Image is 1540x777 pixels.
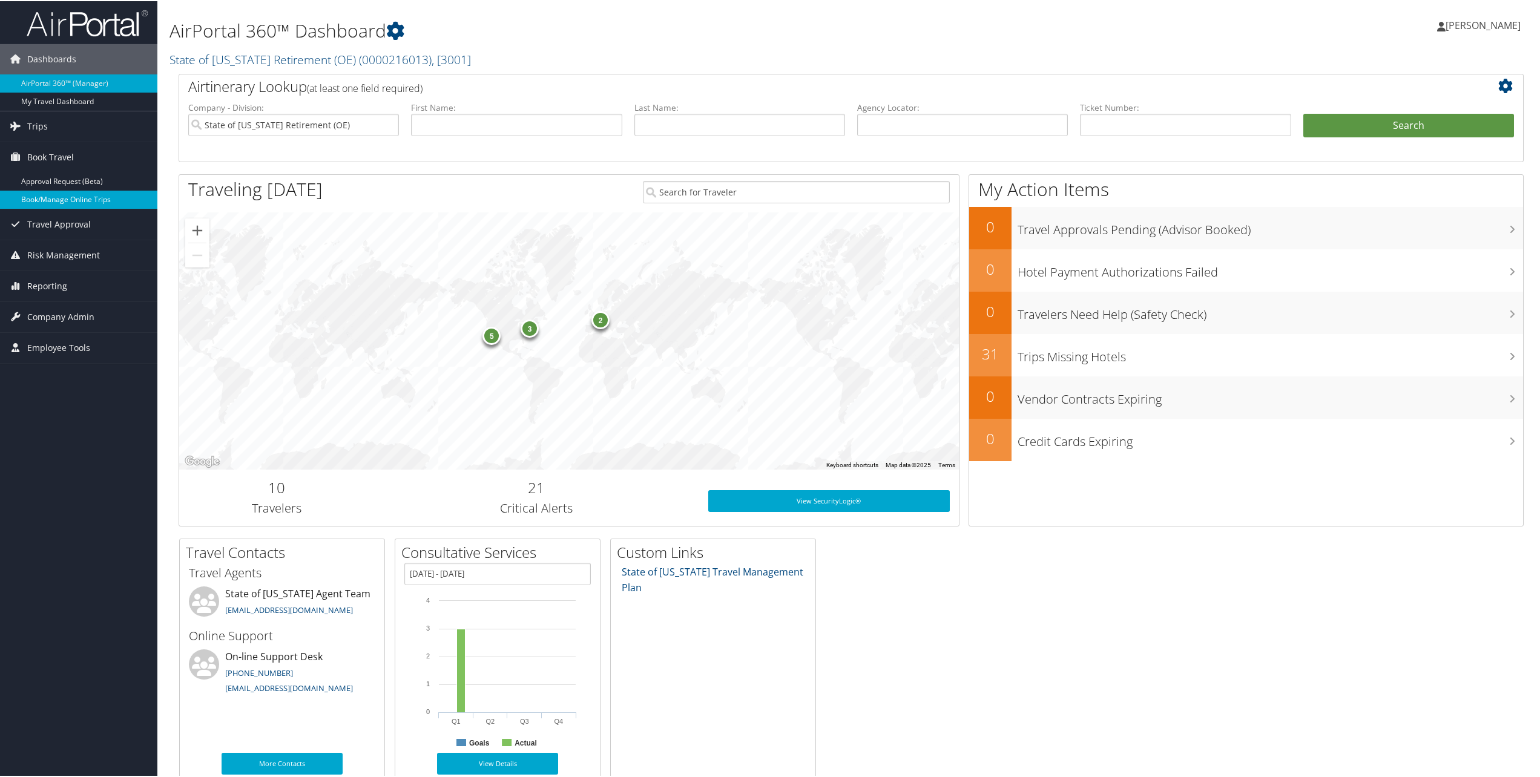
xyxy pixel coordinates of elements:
a: [EMAIL_ADDRESS][DOMAIN_NAME] [225,603,353,614]
span: Employee Tools [27,332,90,362]
text: Q3 [520,716,529,724]
li: State of [US_STATE] Agent Team [183,585,381,625]
a: 0Hotel Payment Authorizations Failed [969,248,1523,290]
h1: AirPortal 360™ Dashboard [169,17,1078,42]
span: Company Admin [27,301,94,331]
label: Last Name: [634,100,845,113]
tspan: 3 [426,623,430,631]
a: More Contacts [222,752,343,773]
h2: 0 [969,385,1012,405]
a: [EMAIL_ADDRESS][DOMAIN_NAME] [225,681,353,692]
label: First Name: [411,100,622,113]
span: Map data ©2025 [886,461,931,467]
button: Zoom out [185,242,209,266]
h1: My Action Items [969,175,1523,201]
a: View Details [437,752,558,773]
h2: Travel Contacts [186,541,384,562]
a: 0Credit Cards Expiring [969,418,1523,460]
h2: 0 [969,215,1012,236]
h3: Critical Alerts [383,499,690,516]
a: 0Travel Approvals Pending (Advisor Booked) [969,206,1523,248]
label: Company - Division: [188,100,399,113]
h2: 0 [969,300,1012,321]
h3: Trips Missing Hotels [1018,341,1523,364]
button: Keyboard shortcuts [826,460,878,468]
text: Goals [469,738,490,746]
span: Trips [27,110,48,140]
h3: Travelers [188,499,365,516]
div: 5 [482,326,501,344]
span: ( 0000216013 ) [359,50,432,67]
tspan: 2 [426,651,430,658]
h2: 10 [188,476,365,497]
span: Reporting [27,270,67,300]
span: Travel Approval [27,208,91,238]
li: On-line Support Desk [183,648,381,698]
span: , [ 3001 ] [432,50,471,67]
label: Agency Locator: [857,100,1068,113]
a: State of [US_STATE] Retirement (OE) [169,50,471,67]
span: Book Travel [27,141,74,171]
a: State of [US_STATE] Travel Management Plan [622,564,803,593]
h3: Credit Cards Expiring [1018,426,1523,449]
text: Actual [515,738,537,746]
h2: Consultative Services [401,541,600,562]
tspan: 4 [426,595,430,603]
span: (at least one field required) [307,80,423,94]
h3: Travelers Need Help (Safety Check) [1018,299,1523,322]
h2: Airtinerary Lookup [188,75,1402,96]
h3: Vendor Contracts Expiring [1018,384,1523,407]
h3: Travel Agents [189,563,375,580]
h3: Travel Approvals Pending (Advisor Booked) [1018,214,1523,237]
span: Dashboards [27,43,76,73]
a: 31Trips Missing Hotels [969,333,1523,375]
div: 3 [521,318,539,336]
a: [PHONE_NUMBER] [225,666,293,677]
h2: 21 [383,476,690,497]
input: Search for Traveler [643,180,950,202]
text: Q4 [554,716,563,724]
h2: 0 [969,258,1012,278]
text: Q1 [452,716,461,724]
h2: 0 [969,427,1012,448]
h3: Online Support [189,626,375,643]
text: Q2 [485,716,495,724]
a: Terms (opens in new tab) [938,461,955,467]
button: Search [1303,113,1514,137]
span: Risk Management [27,239,100,269]
a: View SecurityLogic® [708,489,950,511]
a: [PERSON_NAME] [1437,6,1533,42]
a: 0Travelers Need Help (Safety Check) [969,290,1523,333]
label: Ticket Number: [1080,100,1291,113]
a: 0Vendor Contracts Expiring [969,375,1523,418]
img: Google [182,453,222,468]
a: Open this area in Google Maps (opens a new window) [182,453,222,468]
tspan: 0 [426,707,430,714]
button: Zoom in [185,217,209,241]
h3: Hotel Payment Authorizations Failed [1018,257,1523,280]
h1: Traveling [DATE] [188,175,323,201]
tspan: 1 [426,679,430,686]
span: [PERSON_NAME] [1446,18,1521,31]
img: airportal-logo.png [27,8,148,36]
div: 2 [591,310,610,328]
h2: Custom Links [617,541,815,562]
h2: 31 [969,343,1012,363]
